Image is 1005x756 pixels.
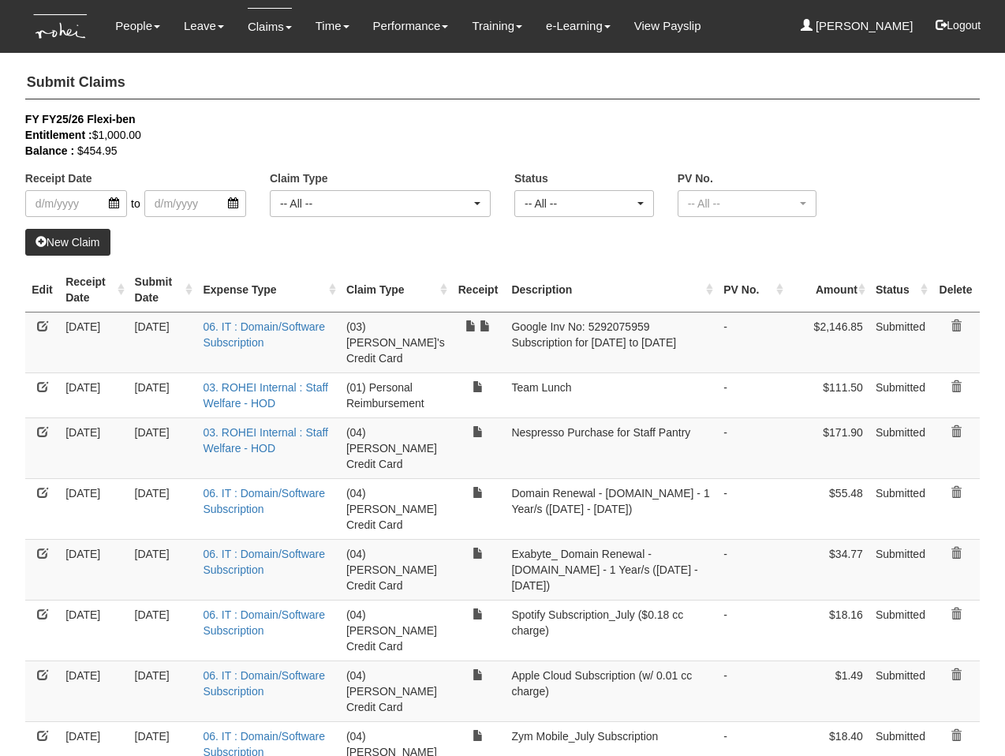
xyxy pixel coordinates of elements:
[340,372,451,417] td: (01) Personal Reimbursement
[939,693,989,740] iframe: chat widget
[144,190,246,217] input: d/m/yyyy
[678,190,817,217] button: -- All --
[787,539,869,600] td: $34.77
[869,539,932,600] td: Submitted
[869,312,932,372] td: Submitted
[129,600,197,661] td: [DATE]
[717,417,787,478] td: -
[25,268,59,313] th: Edit
[505,661,717,721] td: Apple Cloud Subscription (w/ 0.01 cc charge)
[196,268,339,313] th: Expense Type : activate to sort column ascending
[270,190,491,217] button: -- All --
[373,8,449,44] a: Performance
[59,539,128,600] td: [DATE]
[472,8,522,44] a: Training
[129,539,197,600] td: [DATE]
[340,417,451,478] td: (04) [PERSON_NAME] Credit Card
[59,372,128,417] td: [DATE]
[787,372,869,417] td: $111.50
[25,190,127,217] input: d/m/yyyy
[717,312,787,372] td: -
[203,487,325,515] a: 06. IT : Domain/Software Subscription
[514,190,654,217] button: -- All --
[280,196,471,211] div: -- All --
[925,6,992,44] button: Logout
[688,196,798,211] div: -- All --
[932,268,980,313] th: Delete
[869,372,932,417] td: Submitted
[203,548,325,576] a: 06. IT : Domain/Software Subscription
[514,170,548,186] label: Status
[717,661,787,721] td: -
[787,417,869,478] td: $171.90
[717,478,787,539] td: -
[25,144,74,157] b: Balance :
[316,8,349,44] a: Time
[129,372,197,417] td: [DATE]
[787,661,869,721] td: $1.49
[129,312,197,372] td: [DATE]
[129,417,197,478] td: [DATE]
[77,144,118,157] span: $454.95
[717,600,787,661] td: -
[203,381,327,410] a: 03. ROHEI Internal : Staff Welfare - HOD
[270,170,328,186] label: Claim Type
[717,372,787,417] td: -
[129,268,197,313] th: Submit Date : activate to sort column ascending
[59,600,128,661] td: [DATE]
[801,8,913,44] a: [PERSON_NAME]
[25,170,92,186] label: Receipt Date
[129,478,197,539] td: [DATE]
[634,8,701,44] a: View Payslip
[787,268,869,313] th: Amount : activate to sort column ascending
[505,417,717,478] td: Nespresso Purchase for Staff Pantry
[505,478,717,539] td: Domain Renewal - [DOMAIN_NAME] - 1 Year/s ([DATE] - [DATE])
[505,372,717,417] td: Team Lunch
[525,196,634,211] div: -- All --
[115,8,160,44] a: People
[869,268,932,313] th: Status : activate to sort column ascending
[129,661,197,721] td: [DATE]
[505,268,717,313] th: Description : activate to sort column ascending
[787,312,869,372] td: $2,146.85
[505,539,717,600] td: Exabyte_ Domain Renewal - [DOMAIN_NAME] - 1 Year/s ([DATE] - [DATE])
[25,229,110,256] a: New Claim
[203,608,325,637] a: 06. IT : Domain/Software Subscription
[59,417,128,478] td: [DATE]
[869,661,932,721] td: Submitted
[59,661,128,721] td: [DATE]
[678,170,713,186] label: PV No.
[717,539,787,600] td: -
[869,478,932,539] td: Submitted
[25,113,136,125] b: FY FY25/26 Flexi-ben
[25,129,92,141] b: Entitlement :
[248,8,292,45] a: Claims
[505,312,717,372] td: Google Inv No: 5292075959 Subscription for [DATE] to [DATE]
[59,478,128,539] td: [DATE]
[340,268,451,313] th: Claim Type : activate to sort column ascending
[25,127,956,143] div: $1,000.00
[203,426,327,455] a: 03. ROHEI Internal : Staff Welfare - HOD
[59,312,128,372] td: [DATE]
[340,539,451,600] td: (04) [PERSON_NAME] Credit Card
[451,268,506,313] th: Receipt
[340,661,451,721] td: (04) [PERSON_NAME] Credit Card
[787,600,869,661] td: $18.16
[869,417,932,478] td: Submitted
[203,320,325,349] a: 06. IT : Domain/Software Subscription
[869,600,932,661] td: Submitted
[25,67,980,99] h4: Submit Claims
[505,600,717,661] td: Spotify Subscription_July ($0.18 cc charge)
[340,478,451,539] td: (04) [PERSON_NAME] Credit Card
[59,268,128,313] th: Receipt Date : activate to sort column ascending
[203,669,325,698] a: 06. IT : Domain/Software Subscription
[340,600,451,661] td: (04) [PERSON_NAME] Credit Card
[184,8,224,44] a: Leave
[340,312,451,372] td: (03) [PERSON_NAME]'s Credit Card
[546,8,611,44] a: e-Learning
[787,478,869,539] td: $55.48
[127,190,144,217] span: to
[717,268,787,313] th: PV No. : activate to sort column ascending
